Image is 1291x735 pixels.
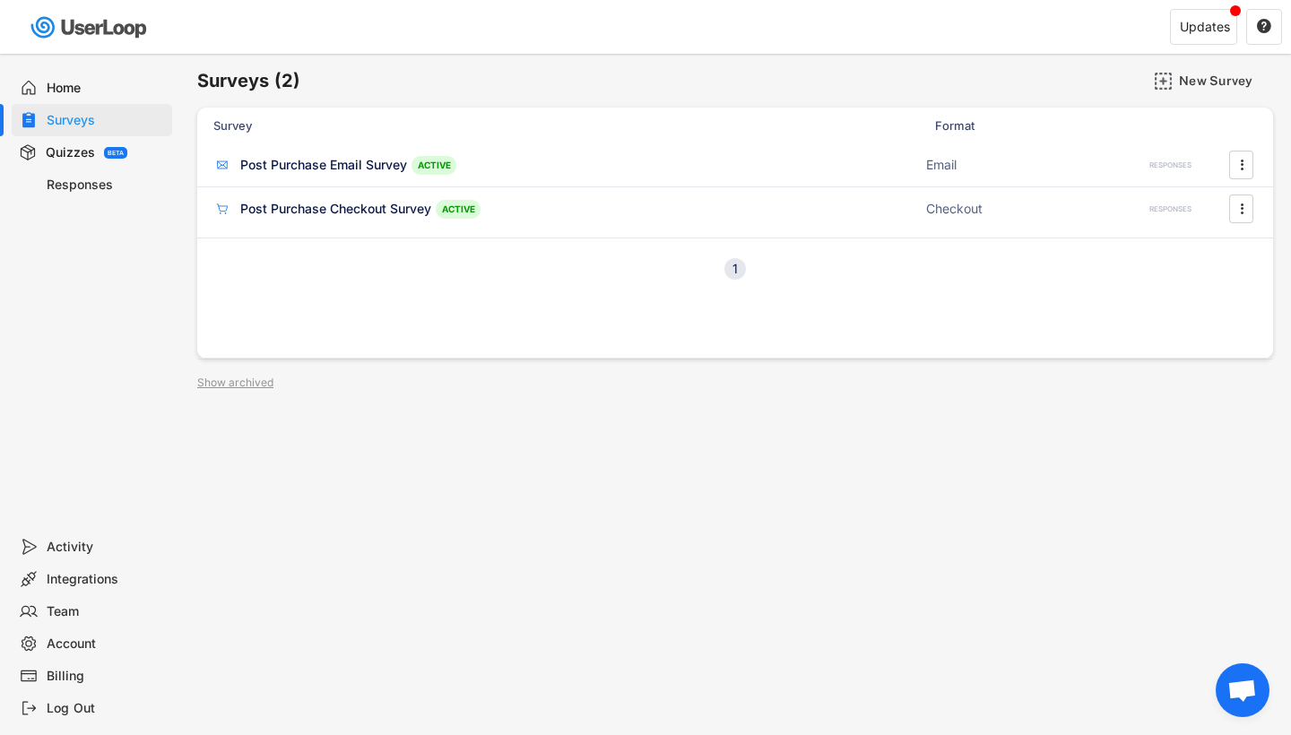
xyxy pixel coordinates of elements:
div: Activity [47,539,165,556]
img: userloop-logo-01.svg [27,9,153,46]
div: Responses [47,177,165,194]
text:  [1257,18,1271,34]
div: ACTIVE [436,200,481,219]
div: RESPONSES [1149,160,1191,170]
img: AddMajor.svg [1154,72,1173,91]
div: ACTIVE [412,156,456,175]
button:  [1233,195,1251,222]
div: Home [47,80,165,97]
text:  [1240,155,1243,174]
div: Email [926,156,1105,174]
h6: Surveys (2) [197,69,300,93]
div: Account [47,636,165,653]
button:  [1233,151,1251,178]
div: Quizzes [46,144,95,161]
div: Billing [47,668,165,685]
div: Surveys [47,112,165,129]
div: Format [935,117,1114,134]
div: Integrations [47,571,165,588]
div: BETA [108,150,124,156]
button:  [1256,19,1272,35]
div: Survey [213,117,924,134]
text:  [1240,199,1243,218]
div: RESPONSES [1149,204,1191,214]
div: Show archived [197,377,273,388]
div: Post Purchase Checkout Survey [240,200,431,218]
div: Open chat [1216,663,1269,717]
div: Team [47,603,165,620]
div: Updates [1180,21,1230,33]
div: Checkout [926,200,1105,218]
div: Post Purchase Email Survey [240,156,407,174]
div: New Survey [1179,73,1269,89]
div: 1 [724,263,746,275]
div: Log Out [47,700,165,717]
